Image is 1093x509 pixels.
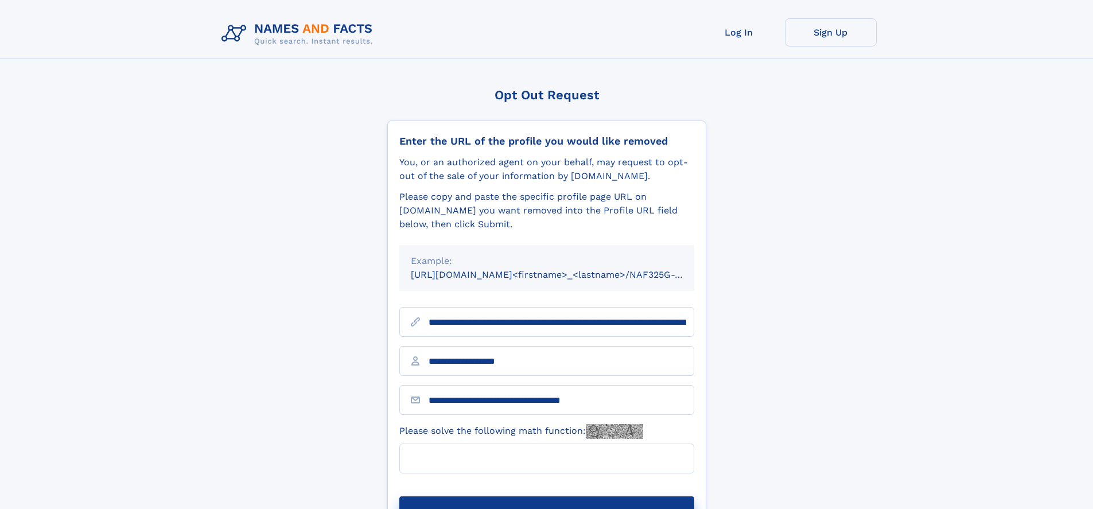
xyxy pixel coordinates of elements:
[387,88,706,102] div: Opt Out Request
[399,424,643,439] label: Please solve the following math function:
[693,18,785,46] a: Log In
[411,254,683,268] div: Example:
[399,135,694,147] div: Enter the URL of the profile you would like removed
[411,269,716,280] small: [URL][DOMAIN_NAME]<firstname>_<lastname>/NAF325G-xxxxxxxx
[399,156,694,183] div: You, or an authorized agent on your behalf, may request to opt-out of the sale of your informatio...
[399,190,694,231] div: Please copy and paste the specific profile page URL on [DOMAIN_NAME] you want removed into the Pr...
[217,18,382,49] img: Logo Names and Facts
[785,18,877,46] a: Sign Up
